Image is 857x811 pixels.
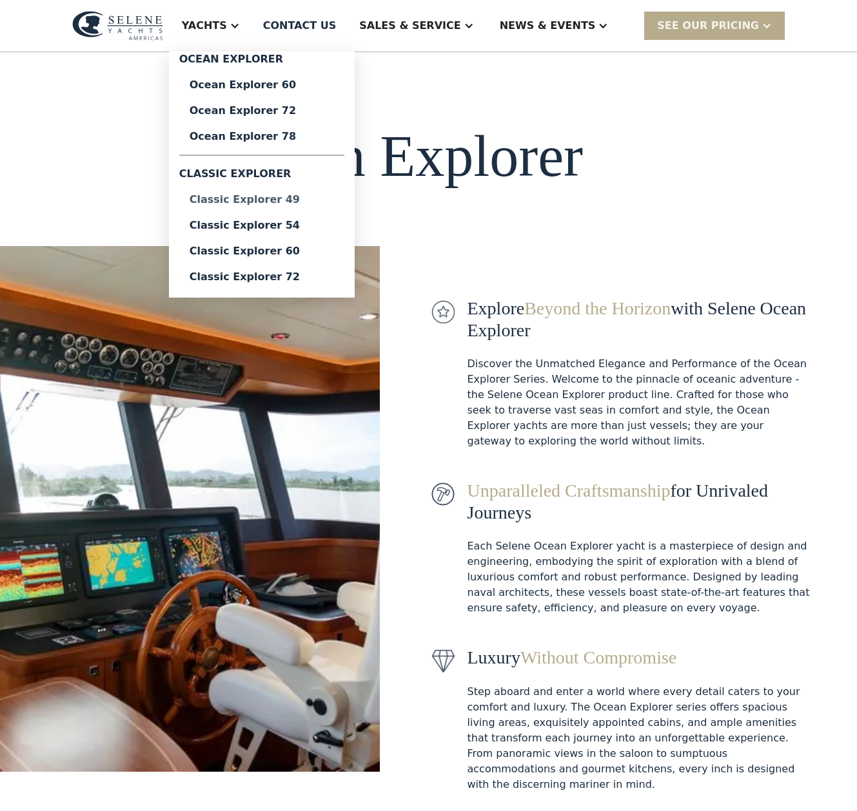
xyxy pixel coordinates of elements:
div: Yachts [182,18,227,33]
span: Beyond the Horizon [524,298,671,318]
div: News & EVENTS [500,18,596,33]
div: SEE Our Pricing [657,18,759,33]
div: Ocean Explorer 60 [190,80,334,90]
div: Classic Explorer 72 [190,272,334,282]
div: Ocean Explorer 78 [190,131,334,142]
h1: Ocean Explorer [217,124,583,188]
img: icon [431,649,455,673]
div: Explore with Selene Ocean Explorer [468,298,811,341]
div: Luxury [468,647,811,669]
div: Step aboard and enter a world where every detail caters to your comfort and luxury. The Ocean Exp... [468,684,811,792]
img: icon [431,300,455,323]
a: Classic Explorer 54 [179,213,344,238]
div: Sales & Service [359,18,460,33]
img: logo [72,11,163,41]
div: for Unrivaled Journeys [468,480,811,523]
span: Without Compromise [520,647,676,667]
a: Ocean Explorer 78 [179,124,344,149]
a: Ocean Explorer 72 [179,98,344,124]
a: Ocean Explorer 60 [179,72,344,98]
a: Classic Explorer 72 [179,264,344,290]
div: Discover the Unmatched Elegance and Performance of the Ocean Explorer Series. Welcome to the pinn... [468,356,811,449]
a: Classic Explorer 49 [179,187,344,213]
div: Ocean Explorer 72 [190,106,334,116]
div: Classic Explorer 60 [190,246,334,256]
span: Unparalleled Craftsmanship [468,481,671,501]
div: Classic Explorer 54 [190,220,334,231]
div: Ocean Explorer [179,52,344,72]
div: Each Selene Ocean Explorer yacht is a masterpiece of design and engineering, embodying the spirit... [468,539,811,616]
div: Classic Explorer 49 [190,195,334,205]
div: Classic Explorer [179,161,344,187]
a: Classic Explorer 60 [179,238,344,264]
div: Contact US [263,18,337,33]
div: SEE Our Pricing [644,12,785,39]
nav: Yachts [169,52,355,298]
